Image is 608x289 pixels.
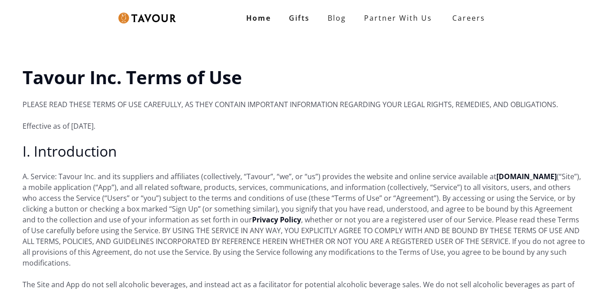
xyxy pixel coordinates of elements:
strong: Home [246,13,271,23]
a: Home [237,9,280,27]
p: A. Service: Tavour Inc. and its suppliers and affiliates (collectively, “Tavour”, “we”, or “us”) ... [23,171,585,268]
strong: Careers [452,9,485,27]
p: PLEASE READ THESE TERMS OF USE CAREFULLY, AS THEY CONTAIN IMPORTANT INFORMATION REGARDING YOUR LE... [23,99,585,110]
a: Gifts [280,9,319,27]
a: partner with us [355,9,441,27]
h2: I. Introduction [23,142,585,160]
a: Blog [319,9,355,27]
a: [DOMAIN_NAME] [496,172,557,181]
a: Careers [441,5,492,31]
a: Privacy Policy [252,215,301,225]
p: Effective as of [DATE]. [23,121,585,131]
strong: Tavour Inc. Terms of Use [23,65,242,90]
